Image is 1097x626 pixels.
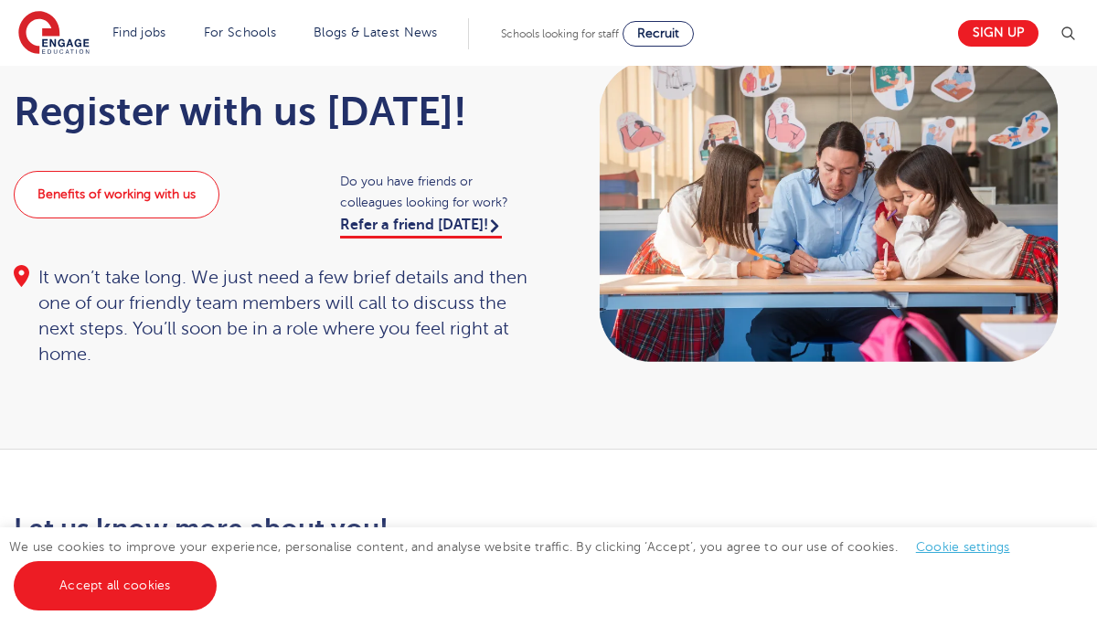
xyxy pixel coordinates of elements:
h2: Let us know more about you! [14,514,726,545]
span: Schools looking for staff [501,27,619,40]
a: Accept all cookies [14,561,217,610]
a: Refer a friend [DATE]! [340,217,502,239]
span: We use cookies to improve your experience, personalise content, and analyse website traffic. By c... [9,540,1028,592]
a: Find jobs [112,26,166,39]
a: Cookie settings [916,540,1010,554]
h1: Register with us [DATE]! [14,89,537,134]
img: Engage Education [18,11,90,57]
span: Do you have friends or colleagues looking for work? [340,171,537,213]
div: It won’t take long. We just need a few brief details and then one of our friendly team members wi... [14,265,537,367]
a: Recruit [623,21,694,47]
a: For Schools [204,26,276,39]
a: Sign up [958,20,1038,47]
a: Blogs & Latest News [314,26,438,39]
a: Benefits of working with us [14,171,219,218]
span: Recruit [637,27,679,40]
